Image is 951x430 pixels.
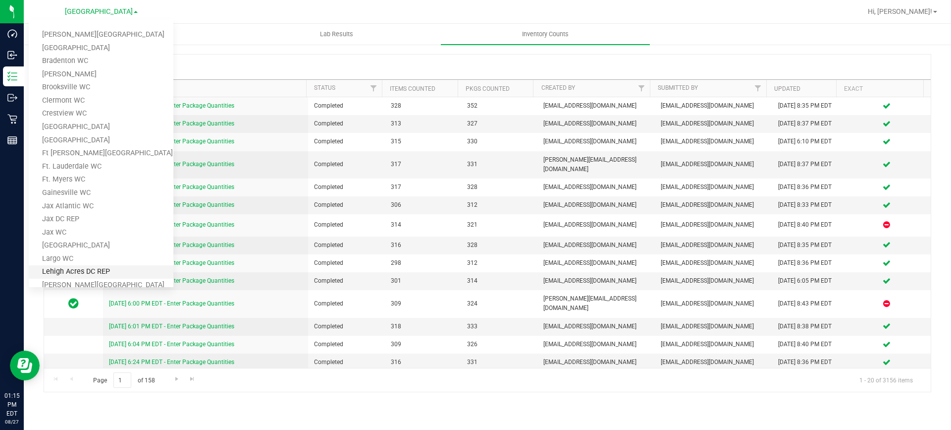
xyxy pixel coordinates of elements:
span: Completed [314,137,378,146]
a: Lehigh Acres DC REP [29,265,173,279]
span: [EMAIL_ADDRESS][DOMAIN_NAME] [543,220,649,230]
span: [EMAIL_ADDRESS][DOMAIN_NAME] [543,241,649,250]
span: Completed [314,322,378,331]
span: Completed [314,160,378,169]
span: 330 [467,137,531,146]
span: Completed [314,220,378,230]
span: [EMAIL_ADDRESS][DOMAIN_NAME] [661,200,766,210]
div: [DATE] 6:10 PM EDT [778,137,837,146]
a: Filter [633,80,649,97]
a: Items Counted [390,85,435,92]
span: [GEOGRAPHIC_DATA] [65,7,133,16]
span: 326 [467,340,531,349]
a: Inventory [24,24,232,45]
iframe: Resource center [10,351,40,380]
a: Clermont WC [29,94,173,108]
span: [EMAIL_ADDRESS][DOMAIN_NAME] [661,322,766,331]
div: [DATE] 8:35 PM EDT [778,101,837,111]
span: [EMAIL_ADDRESS][DOMAIN_NAME] [543,258,649,268]
a: Jax DC REP [29,213,173,226]
div: [DATE] 6:05 PM EDT [778,276,837,286]
span: [EMAIL_ADDRESS][DOMAIN_NAME] [661,101,766,111]
a: [GEOGRAPHIC_DATA] [29,134,173,147]
a: Brooksville WC [29,81,173,94]
span: Completed [314,358,378,367]
a: Lab Results [232,24,441,45]
a: Crestview WC [29,107,173,121]
div: [DATE] 8:36 PM EDT [778,358,837,367]
span: [EMAIL_ADDRESS][DOMAIN_NAME] [661,340,766,349]
span: 316 [391,358,455,367]
inline-svg: Inventory [7,71,17,81]
span: 309 [391,340,455,349]
span: 313 [391,119,455,128]
span: Completed [314,119,378,128]
a: Ft [PERSON_NAME][GEOGRAPHIC_DATA] [29,147,173,160]
a: Largo WC [29,252,173,266]
a: [DATE] 6:00 PM EDT - Enter Package Quantities [109,300,234,307]
a: [GEOGRAPHIC_DATA] [29,121,173,134]
span: [EMAIL_ADDRESS][DOMAIN_NAME] [661,183,766,192]
span: 309 [391,299,455,308]
span: 324 [467,299,531,308]
span: 301 [391,276,455,286]
span: 321 [467,220,531,230]
a: Status [314,84,335,91]
span: [EMAIL_ADDRESS][DOMAIN_NAME] [661,220,766,230]
inline-svg: Retail [7,114,17,124]
span: [PERSON_NAME][EMAIL_ADDRESS][DOMAIN_NAME] [543,294,649,313]
span: 331 [467,160,531,169]
span: [EMAIL_ADDRESS][DOMAIN_NAME] [661,160,766,169]
span: [EMAIL_ADDRESS][DOMAIN_NAME] [543,137,649,146]
a: Gainesville WC [29,186,173,200]
a: Ft. Lauderdale WC [29,160,173,174]
span: [EMAIL_ADDRESS][DOMAIN_NAME] [661,241,766,250]
span: [EMAIL_ADDRESS][DOMAIN_NAME] [543,340,649,349]
span: [EMAIL_ADDRESS][DOMAIN_NAME] [661,119,766,128]
p: 08/27 [4,418,19,426]
a: Jax WC [29,226,173,240]
div: [DATE] 8:37 PM EDT [778,160,837,169]
a: Go to the last page [185,372,200,386]
a: Jax Atlantic WC [29,200,173,213]
inline-svg: Inbound [7,50,17,60]
span: 1 - 20 of 3156 items [851,372,921,387]
div: [DATE] 8:35 PM EDT [778,241,837,250]
inline-svg: Reports [7,135,17,145]
span: 328 [467,183,531,192]
span: 318 [391,322,455,331]
span: [EMAIL_ADDRESS][DOMAIN_NAME] [661,276,766,286]
div: [DATE] 8:40 PM EDT [778,220,837,230]
span: [EMAIL_ADDRESS][DOMAIN_NAME] [661,258,766,268]
a: [PERSON_NAME] [29,68,173,81]
span: 327 [467,119,531,128]
a: Ft. Myers WC [29,173,173,186]
a: [GEOGRAPHIC_DATA] [29,239,173,252]
div: [DATE] 8:37 PM EDT [778,119,837,128]
span: 314 [391,220,455,230]
span: 328 [467,241,531,250]
div: [DATE] 8:33 PM EDT [778,200,837,210]
a: Submitted By [658,84,698,91]
span: [EMAIL_ADDRESS][DOMAIN_NAME] [543,101,649,111]
span: [PERSON_NAME][EMAIL_ADDRESS][DOMAIN_NAME] [543,155,649,174]
span: 333 [467,322,531,331]
span: 328 [391,101,455,111]
a: Filter [749,80,766,97]
a: Pkgs Counted [466,85,510,92]
span: 317 [391,183,455,192]
span: [EMAIL_ADDRESS][DOMAIN_NAME] [543,358,649,367]
span: [EMAIL_ADDRESS][DOMAIN_NAME] [661,358,766,367]
span: 317 [391,160,455,169]
span: Completed [314,101,378,111]
a: Updated [774,85,800,92]
a: [DATE] 6:01 PM EDT - Enter Package Quantities [109,323,234,330]
span: In Sync [68,297,79,310]
inline-svg: Outbound [7,93,17,103]
span: 312 [467,258,531,268]
th: Exact [836,80,923,97]
a: Bradenton WC [29,55,173,68]
span: [EMAIL_ADDRESS][DOMAIN_NAME] [543,200,649,210]
span: Page of 158 [85,372,163,388]
span: 312 [467,200,531,210]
